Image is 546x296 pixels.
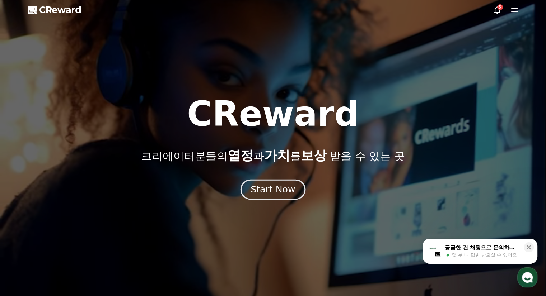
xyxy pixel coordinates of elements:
[493,6,501,14] a: 5
[2,227,47,245] a: 홈
[93,227,138,245] a: 설정
[23,238,27,244] span: 홈
[264,148,290,163] span: 가치
[497,4,503,10] div: 5
[28,4,81,16] a: CReward
[47,227,93,245] a: 대화
[242,187,304,194] a: Start Now
[241,180,305,200] button: Start Now
[187,97,359,131] h1: CReward
[39,4,81,16] span: CReward
[251,183,295,196] div: Start Now
[141,148,405,163] p: 크리에이터분들의 과 를 받을 수 있는 곳
[227,148,253,163] span: 열정
[111,238,120,244] span: 설정
[66,238,74,244] span: 대화
[300,148,326,163] span: 보상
